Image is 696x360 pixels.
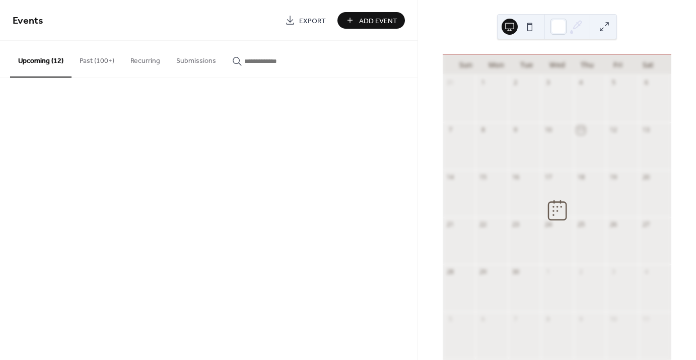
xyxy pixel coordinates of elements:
span: Add Event [359,16,397,26]
div: 5 [446,315,455,324]
div: 31 [446,79,455,87]
div: 28 [446,268,455,276]
div: 20 [642,173,651,182]
div: 2 [577,268,585,276]
div: Sun [451,54,481,75]
div: 1 [479,79,488,87]
button: Upcoming (12) [10,41,72,78]
div: 1 [544,268,552,276]
div: 27 [642,221,651,229]
div: 22 [479,221,488,229]
div: 16 [511,173,520,182]
div: 11 [577,126,585,134]
div: 10 [609,315,618,324]
div: 24 [544,221,552,229]
div: 12 [609,126,618,134]
div: 17 [544,173,552,182]
div: 14 [446,173,455,182]
div: Mon [481,54,511,75]
button: Add Event [337,12,405,29]
button: Recurring [122,41,168,77]
button: Past (100+) [72,41,122,77]
div: Thu [572,54,602,75]
div: 18 [577,173,585,182]
div: 7 [446,126,455,134]
div: 13 [642,126,651,134]
div: 30 [511,268,520,276]
div: 3 [609,268,618,276]
div: 8 [479,126,488,134]
div: 29 [479,268,488,276]
div: 15 [479,173,488,182]
div: 8 [544,315,552,324]
a: Export [277,12,333,29]
div: 6 [479,315,488,324]
div: 25 [577,221,585,229]
div: 5 [609,79,618,87]
div: Tue [512,54,542,75]
div: 2 [511,79,520,87]
div: 9 [511,126,520,134]
div: 19 [609,173,618,182]
div: 11 [642,315,651,324]
button: Submissions [168,41,224,77]
div: Fri [602,54,633,75]
div: 23 [511,221,520,229]
div: Sat [633,54,663,75]
div: 3 [544,79,552,87]
div: 26 [609,221,618,229]
div: 4 [577,79,585,87]
div: 7 [511,315,520,324]
div: 6 [642,79,651,87]
span: Export [299,16,326,26]
div: 9 [577,315,585,324]
div: 10 [544,126,552,134]
span: Events [13,11,43,31]
div: Wed [542,54,572,75]
div: 21 [446,221,455,229]
div: 4 [642,268,651,276]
